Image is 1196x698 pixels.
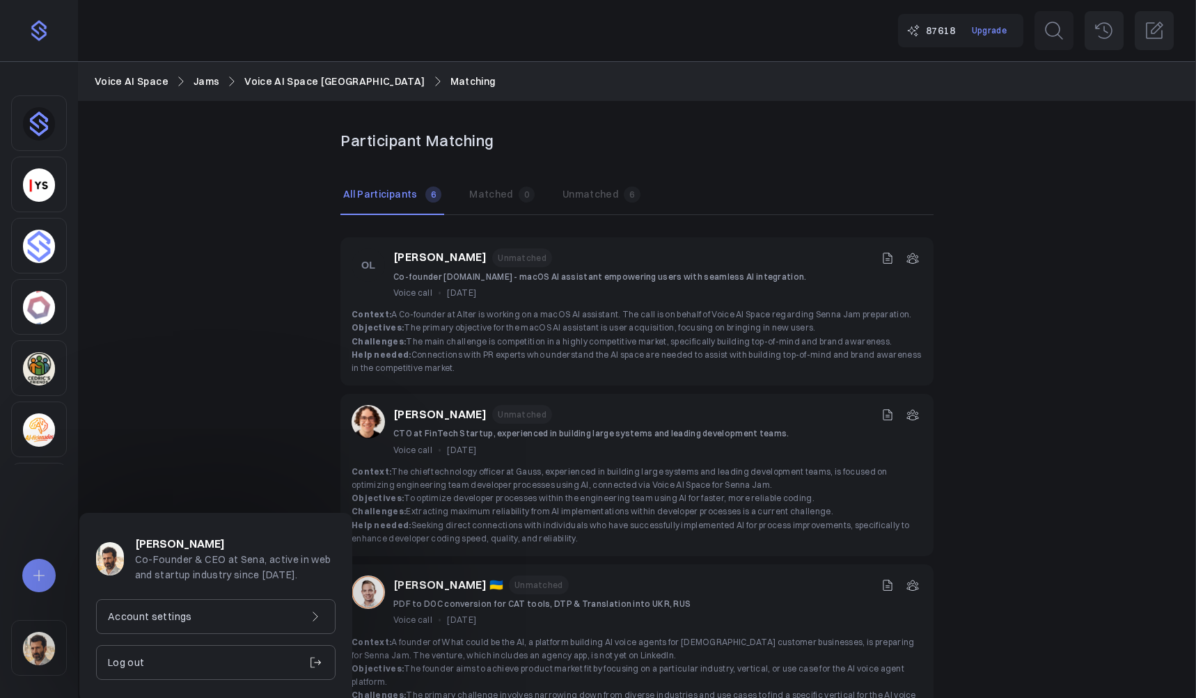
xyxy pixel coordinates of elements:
[624,187,640,203] span: 6
[96,599,336,634] a: Account settings
[23,168,55,202] img: yorkseed.co
[352,506,833,516] span: Extracting maximum reliability from AI implementations within developer processes is a current ch...
[352,322,816,333] span: The primary objective for the macOS AI assistant is user acquisition, focusing on bringing in new...
[352,309,911,319] span: A Co-founder at Alter is working on a macOS AI assistant. The call is on behalf of Voice AI Space...
[393,248,487,267] a: [PERSON_NAME]
[135,535,336,552] p: [PERSON_NAME]
[450,74,496,89] a: Matching
[509,576,569,594] span: Unmatched
[95,74,1179,89] nav: Breadcrumb
[340,175,444,214] button: All Participants 6
[560,175,643,214] button: Unmatched6
[352,248,385,282] img: OL
[108,609,192,624] p: Account settings
[108,655,144,670] p: Log out
[352,493,404,503] strong: Objectives:
[28,19,50,42] img: purple-logo-18f04229334c5639164ff563510a1dba46e1211543e89c7069427642f6c28bac.png
[96,535,336,583] a: [PERSON_NAME] Co-Founder & CEO at Sena, active in web and startup industry since [DATE].
[438,286,441,299] span: •
[352,466,888,490] span: The chief technology officer at Gauss, experienced in building large systems and leading developm...
[194,74,219,89] a: Jams
[352,322,404,333] strong: Objectives:
[438,443,441,457] span: •
[393,286,432,299] span: Voice call
[447,613,476,626] span: [DATE]
[393,406,487,424] a: [PERSON_NAME]
[23,230,55,263] img: 4sptar4mobdn0q43dsu7jy32kx6j
[447,286,476,299] span: [DATE]
[425,187,441,203] span: 6
[352,520,411,530] strong: Help needed:
[340,175,934,214] nav: Tabs
[96,542,124,576] img: sqr4epb0z8e5jm577i6jxqftq3ng
[352,637,391,647] strong: Context:
[352,405,385,438] img: 76f5fe0e2d69d8aff4c8ccfd8c1afeea65cb3216.jpg
[352,506,406,516] strong: Challenges:
[352,466,391,477] strong: Context:
[95,74,168,89] a: Voice AI Space
[466,175,537,214] button: Matched0
[393,427,789,440] p: CTO at FinTech Startup, experienced in building large systems and leading development teams.
[352,336,406,347] strong: Challenges:
[23,107,55,141] img: dhnou9yomun9587rl8johsq6w6vr
[23,632,55,665] img: sqr4epb0z8e5jm577i6jxqftq3ng
[393,270,807,283] p: Co-founder [DOMAIN_NAME] - macOS AI assistant empowering users with seamless AI integration.
[393,597,691,610] p: PDF to DOC conversion for CAT tools, DTP & Translation into UKR, RUS
[352,336,892,347] span: The main challenge is competition in a highly competitive market, specifically building top-of-mi...
[23,352,55,386] img: 3pj2efuqyeig3cua8agrd6atck9r
[519,187,535,203] span: 0
[352,493,815,503] span: To optimize developer processes within the engineering team using AI for faster, more reliable co...
[352,520,909,544] span: Seeking direct connections with individuals who have successfully implemented AI for process impr...
[135,552,336,583] p: Co-Founder & CEO at Sena, active in web and startup industry since [DATE].
[963,19,1015,41] a: Upgrade
[352,309,391,319] strong: Context:
[447,443,476,457] span: [DATE]
[23,413,55,447] img: 2jp1kfh9ib76c04m8niqu4f45e0u
[352,663,404,674] strong: Objectives:
[340,129,934,153] h1: Participant Matching
[393,613,432,626] span: Voice call
[926,23,955,38] span: 87618
[492,405,552,424] span: Unmatched
[352,576,385,609] img: 6dcaee95ba5bd3b3cd0afb7cf4533fb62b8ae15a.jpg
[244,74,425,89] a: Voice AI Space [GEOGRAPHIC_DATA]
[352,349,411,360] strong: Help needed:
[343,188,418,200] p: All Participants
[96,645,336,680] a: Log out
[393,576,503,594] a: [PERSON_NAME] 🇺🇦
[438,613,441,626] span: •
[492,248,552,267] span: Unmatched
[23,291,55,324] img: 4hc3xb4og75h35779zhp6duy5ffo
[393,443,432,457] span: Voice call
[352,663,904,687] span: The founder aims to achieve product market fit by focusing on a particular industry, vertical, or...
[352,349,921,373] span: Connections with PR experts who understand the AI space are needed to assist with building top-of...
[352,637,915,660] span: A founder of What could be the AI, a platform building AI voice agents for [DEMOGRAPHIC_DATA] cus...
